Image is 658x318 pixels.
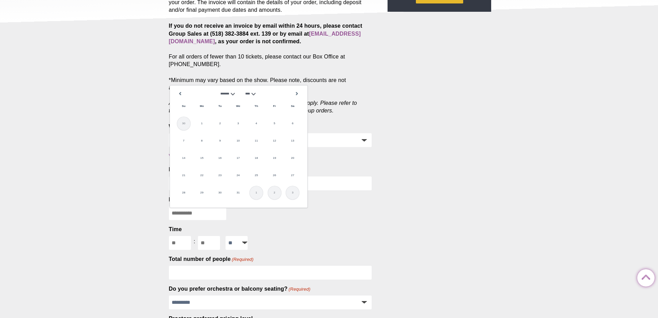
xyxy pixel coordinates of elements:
a: 28 [177,186,191,200]
a: 13 [286,134,299,148]
span: Monday [195,99,209,113]
div: . [169,153,372,160]
a: 26 [268,169,282,182]
a: 9 [213,134,227,148]
p: *Minimum may vary based on the show. Please note, discounts are not available on Premium or Lia S... [169,76,372,115]
p: For all orders of fewer than 10 tickets, please contact our Box Office at [PHONE_NUMBER]. [169,22,372,68]
em: All orders are subject to availability. Some restrictions apply. Please refer to the for procedur... [169,100,357,113]
a: Next [292,89,302,99]
label: Performance selection [169,166,252,173]
a: 16 [213,151,227,165]
label: Which venue? [169,123,230,130]
select: Select month [219,92,237,96]
a: 31 [231,186,245,200]
select: Select year [245,92,258,96]
a: 10 [231,134,245,148]
a: [EMAIL_ADDRESS][DOMAIN_NAME] [169,31,361,44]
a: 2 [213,117,227,130]
a: Back to Top [637,270,651,283]
span: Saturday [286,99,299,113]
a: 4 [249,117,263,130]
label: Total number of people [169,255,254,263]
span: Thursday [249,99,263,113]
a: 22 [195,169,209,182]
span: 3 [286,186,299,200]
a: 25 [249,169,263,182]
a: 6 [286,117,299,130]
span: Friday [268,99,282,113]
label: Do you prefer orchestra or balcony seating? [169,285,311,293]
a: 27 [286,169,299,182]
span: 2 [268,186,282,200]
span: Wednesday [231,99,245,113]
a: 30 [213,186,227,200]
a: 19 [268,151,282,165]
a: 29 [195,186,209,200]
a: 20 [286,151,299,165]
a: 24 [231,169,245,182]
span: Tuesday [213,99,227,113]
a: 8 [195,134,209,148]
a: 17 [231,151,245,165]
legend: Time [169,226,182,233]
label: Date [169,196,181,203]
a: 7 [177,134,191,148]
a: 12 [268,134,282,148]
span: (Required) [288,286,311,292]
strong: If you do not receive an invoice by email within 24 hours, please contact Group Sales at (518) 38... [169,23,362,44]
span: 1 [249,186,263,200]
a: 14 [177,151,191,165]
a: 18 [249,151,263,165]
a: Prev [175,89,185,99]
a: 1 [195,117,209,130]
div: : [191,236,198,247]
span: Sunday [177,99,191,113]
a: 21 [177,169,191,182]
a: 11 [249,134,263,148]
a: 3 [231,117,245,130]
a: 23 [213,169,227,182]
a: 5 [268,117,282,130]
span: 30 [177,117,191,130]
a: 15 [195,151,209,165]
a: View Proctors performances [169,153,240,159]
span: (Required) [231,256,254,263]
